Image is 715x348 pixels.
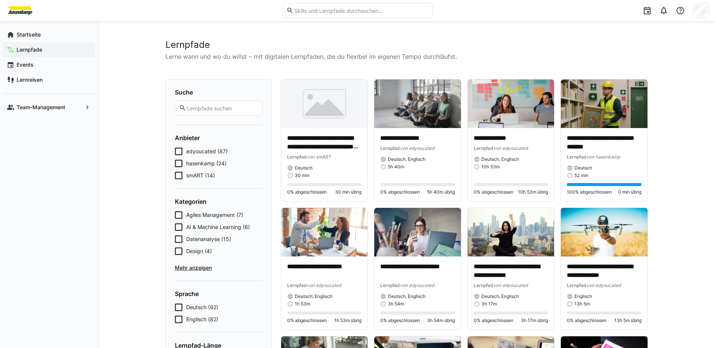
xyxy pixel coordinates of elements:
span: 100% abgeschlossen [567,189,612,195]
h4: Sprache [175,290,262,298]
span: 0 min übrig [618,189,642,195]
span: 5h 40m [388,164,404,170]
span: Lernpfad [380,145,400,151]
img: image [281,79,368,128]
span: 13h 5m übrig [614,317,642,324]
span: 0% abgeschlossen [567,317,606,324]
span: Agiles Management (7) [186,211,243,219]
span: 0% abgeschlossen [287,317,327,324]
span: von hasenkamp [586,154,620,160]
span: 1h 53m übrig [334,317,361,324]
span: hasenkamp (24) [186,160,227,167]
span: Lernpfad [567,282,586,288]
span: 0% abgeschlossen [380,189,420,195]
span: 30 min übrig [335,189,361,195]
input: Lernpfade suchen [186,105,258,111]
span: 3h 54m übrig [427,317,455,324]
span: 0% abgeschlossen [474,189,513,195]
span: Deutsch (92) [186,304,218,311]
span: 30 min [295,172,309,179]
span: 0% abgeschlossen [287,189,327,195]
p: Lerne wann und wo du willst – mit digitalen Lernpfaden, die du flexibel im eigenen Tempo durchläu... [165,52,648,61]
span: Lernpfad [567,154,586,160]
span: von edyoucated [307,282,341,288]
span: Lernpfad [474,282,493,288]
img: image [561,208,648,256]
span: Englisch (82) [186,316,218,323]
span: Lernpfad [380,282,400,288]
span: Mehr anzeigen [175,264,262,272]
span: 10h 53m [481,164,500,170]
span: Design (4) [186,247,212,255]
h4: Suche [175,89,262,96]
span: 3h 17m [481,301,497,307]
span: 3h 54m [388,301,404,307]
img: image [374,79,461,128]
span: Deutsch, Englisch [388,293,426,299]
span: von smART [307,154,331,160]
span: von edyoucated [586,282,621,288]
span: edyoucated (87) [186,148,228,155]
img: image [468,79,554,128]
img: image [468,208,554,256]
h2: Lernpfade [165,39,648,50]
span: 1h 53m [295,301,310,307]
span: Deutsch [295,165,312,171]
span: Englisch [574,293,592,299]
span: von edyoucated [493,282,528,288]
h4: Kategorien [175,198,262,205]
span: von edyoucated [400,282,434,288]
span: 3h 17m übrig [521,317,548,324]
span: 10h 53m übrig [518,189,548,195]
span: Deutsch [574,165,592,171]
span: 0% abgeschlossen [474,317,513,324]
span: 0% abgeschlossen [380,317,420,324]
span: Deutsch, Englisch [295,293,332,299]
span: Datenanalyse (15) [186,235,231,243]
img: image [281,208,368,256]
span: AI & Machine Learning (6) [186,223,250,231]
span: smART (14) [186,172,215,179]
span: Lernpfad [287,282,307,288]
input: Skills und Lernpfade durchsuchen… [294,7,429,14]
h4: Anbieter [175,134,262,142]
img: image [561,79,648,128]
span: Lernpfad [474,145,493,151]
span: Deutsch, Englisch [388,156,426,162]
span: 52 min [574,172,588,179]
span: Lernpfad [287,154,307,160]
img: image [374,208,461,256]
span: Deutsch, Englisch [481,156,519,162]
span: von edyoucated [493,145,528,151]
span: 5h 40m übrig [427,189,455,195]
span: von edyoucated [400,145,434,151]
span: Deutsch, Englisch [481,293,519,299]
span: 13h 5m [574,301,590,307]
